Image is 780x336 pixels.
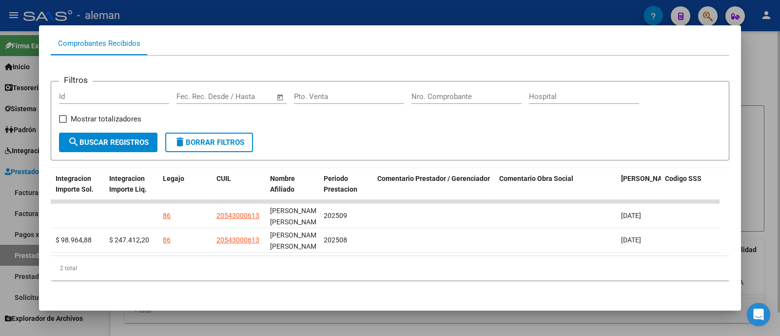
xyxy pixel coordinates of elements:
[225,92,272,101] input: Fecha fin
[51,256,729,280] div: 2 total
[216,236,259,244] span: 20543000613
[71,113,141,125] span: Mostrar totalizadores
[617,168,661,211] datatable-header-cell: Fecha Confimado
[275,92,286,103] button: Open calendar
[163,210,171,221] div: 86
[56,236,92,244] span: $ 98.964,88
[174,136,186,148] mat-icon: delete
[174,138,244,147] span: Borrar Filtros
[621,212,641,219] span: [DATE]
[270,207,322,226] span: [PERSON_NAME] [PERSON_NAME]
[159,168,213,211] datatable-header-cell: Legajo
[324,212,347,219] span: 202509
[621,236,641,244] span: [DATE]
[176,92,216,101] input: Fecha inicio
[373,168,495,211] datatable-header-cell: Comentario Prestador / Gerenciador
[216,212,259,219] span: 20543000613
[499,175,573,182] span: Comentario Obra Social
[105,168,159,211] datatable-header-cell: Integracion Importe Liq.
[59,133,157,152] button: Buscar Registros
[58,38,140,49] div: Comprobantes Recibidos
[495,168,617,211] datatable-header-cell: Comentario Obra Social
[213,168,266,211] datatable-header-cell: CUIL
[109,236,149,244] span: $ 247.412,20
[56,175,94,194] span: Integracion Importe Sol.
[68,138,149,147] span: Buscar Registros
[324,175,357,194] span: Periodo Prestacion
[165,133,253,152] button: Borrar Filtros
[661,168,720,211] datatable-header-cell: Codigo SSS
[266,168,320,211] datatable-header-cell: Nombre Afiliado
[270,175,295,194] span: Nombre Afiliado
[68,136,79,148] mat-icon: search
[665,175,702,182] span: Codigo SSS
[270,231,322,250] span: [PERSON_NAME] [PERSON_NAME]
[109,175,147,194] span: Integracion Importe Liq.
[163,235,171,246] div: 86
[621,175,674,182] span: [PERSON_NAME]
[320,168,373,211] datatable-header-cell: Periodo Prestacion
[59,74,93,86] h3: Filtros
[52,168,105,211] datatable-header-cell: Integracion Importe Sol.
[324,236,347,244] span: 202508
[216,175,231,182] span: CUIL
[377,175,490,182] span: Comentario Prestador / Gerenciador
[747,303,770,326] div: Open Intercom Messenger
[163,175,184,182] span: Legajo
